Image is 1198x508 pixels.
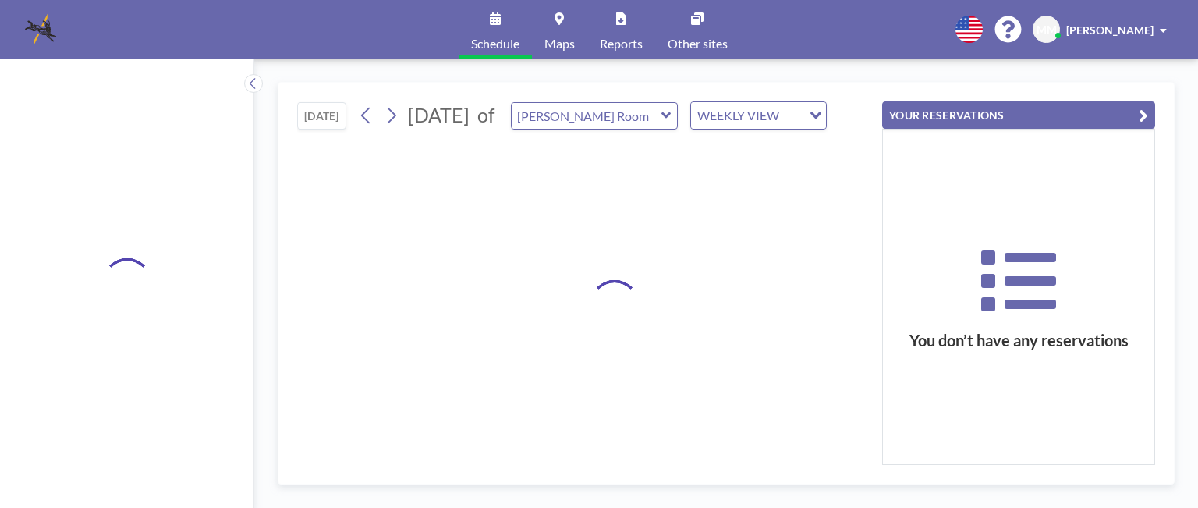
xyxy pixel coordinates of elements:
span: Other sites [668,37,728,50]
span: Maps [544,37,575,50]
img: organization-logo [25,14,56,45]
div: Search for option [691,102,826,129]
span: Reports [600,37,643,50]
span: MM [1037,23,1057,37]
span: [PERSON_NAME] [1066,23,1154,37]
span: Schedule [471,37,519,50]
input: Currie Room [512,103,661,129]
span: WEEKLY VIEW [694,105,782,126]
button: YOUR RESERVATIONS [882,101,1155,129]
span: of [477,103,494,127]
h3: You don’t have any reservations [883,331,1154,350]
span: [DATE] [408,103,470,126]
input: Search for option [784,105,800,126]
button: [DATE] [297,102,346,130]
